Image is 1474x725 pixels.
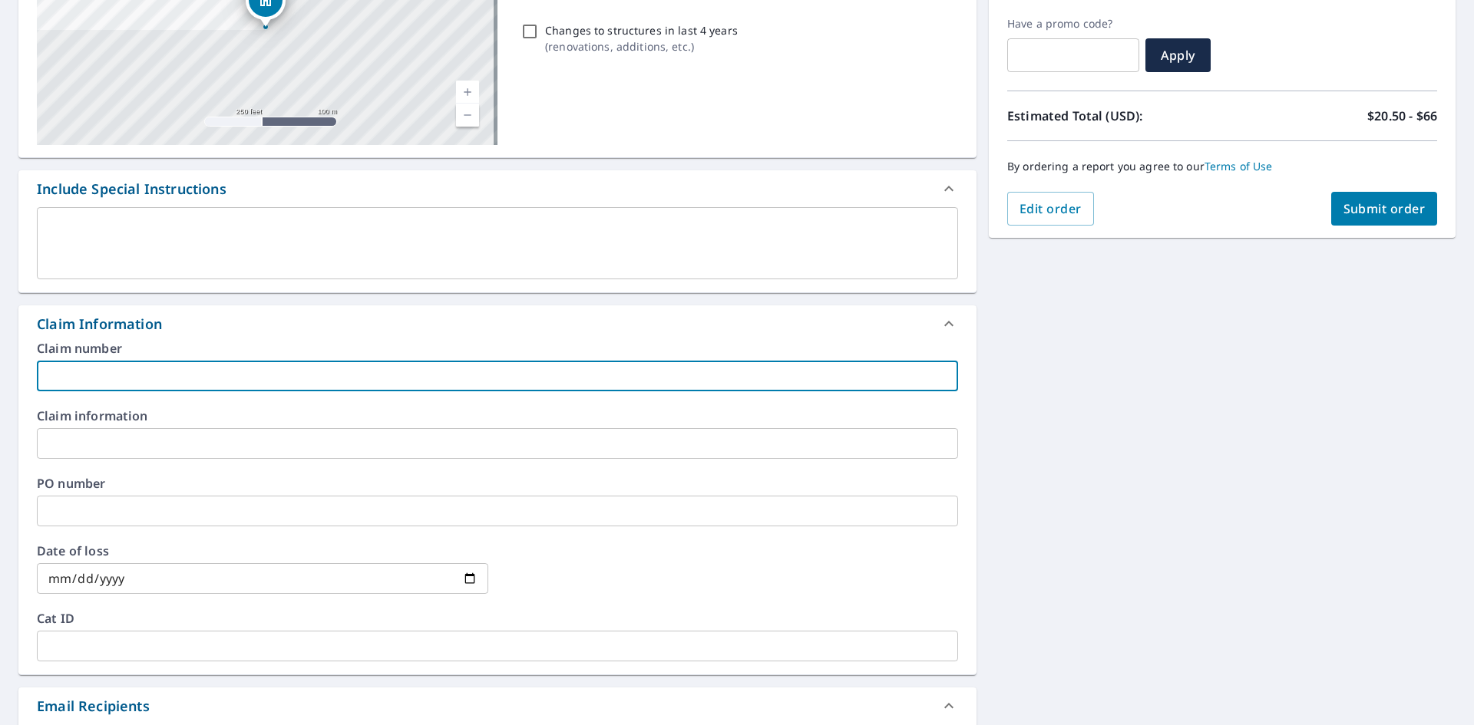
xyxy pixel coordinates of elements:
[37,314,162,334] div: Claim Information
[1007,17,1139,31] label: Have a promo code?
[545,38,738,54] p: ( renovations, additions, etc. )
[1145,38,1211,72] button: Apply
[1343,200,1426,217] span: Submit order
[18,170,977,207] div: Include Special Instructions
[1007,107,1222,125] p: Estimated Total (USD):
[18,687,977,724] div: Email Recipients
[37,545,488,557] label: Date of loss
[37,612,958,624] label: Cat ID
[37,179,226,199] div: Include Special Instructions
[1205,159,1273,173] a: Terms of Use
[1331,192,1438,226] button: Submit order
[1007,160,1437,173] p: By ordering a report you agree to our
[1367,107,1437,125] p: $20.50 - $66
[37,410,958,422] label: Claim information
[1007,192,1094,226] button: Edit order
[37,342,958,354] label: Claim number
[18,305,977,342] div: Claim Information
[1158,47,1198,64] span: Apply
[456,81,479,104] a: Current Level 17, Zoom In
[37,696,150,717] div: Email Recipients
[37,477,958,489] label: PO number
[456,104,479,127] a: Current Level 17, Zoom Out
[1020,200,1082,217] span: Edit order
[545,22,738,38] p: Changes to structures in last 4 years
